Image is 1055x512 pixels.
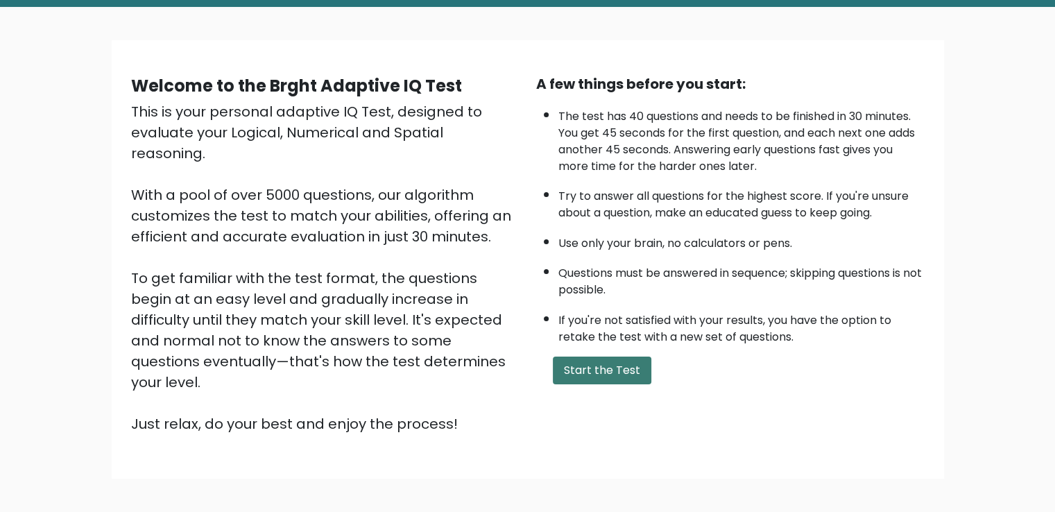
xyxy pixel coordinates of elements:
[553,357,651,384] button: Start the Test
[558,258,925,298] li: Questions must be answered in sequence; skipping questions is not possible.
[558,305,925,345] li: If you're not satisfied with your results, you have the option to retake the test with a new set ...
[558,228,925,252] li: Use only your brain, no calculators or pens.
[558,101,925,175] li: The test has 40 questions and needs to be finished in 30 minutes. You get 45 seconds for the firs...
[131,74,462,97] b: Welcome to the Brght Adaptive IQ Test
[558,181,925,221] li: Try to answer all questions for the highest score. If you're unsure about a question, make an edu...
[536,74,925,94] div: A few things before you start:
[131,101,520,434] div: This is your personal adaptive IQ Test, designed to evaluate your Logical, Numerical and Spatial ...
